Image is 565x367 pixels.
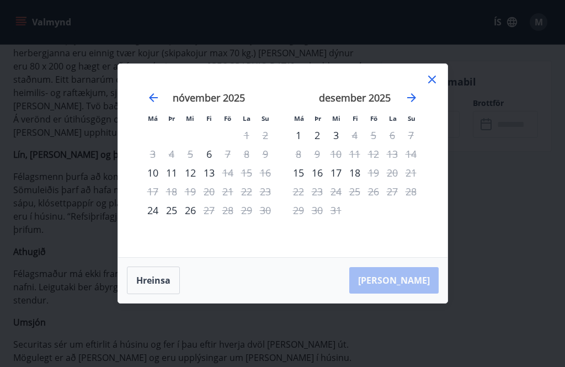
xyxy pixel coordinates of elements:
[289,145,308,163] td: Not available. mánudagur, 8. desember 2025
[345,182,364,201] td: Not available. fimmtudagur, 25. desember 2025
[345,163,364,182] td: Choose fimmtudagur, 18. desember 2025 as your check-in date. It’s available.
[143,182,162,201] td: Not available. mánudagur, 17. nóvember 2025
[200,201,218,220] td: Not available. fimmtudagur, 27. nóvember 2025
[327,163,345,182] td: Choose miðvikudagur, 17. desember 2025 as your check-in date. It’s available.
[143,163,162,182] div: Aðeins innritun í boði
[143,201,162,220] td: Choose mánudagur, 24. nóvember 2025 as your check-in date. It’s available.
[408,114,415,123] small: Su
[143,201,162,220] div: Aðeins innritun í boði
[243,114,250,123] small: La
[308,163,327,182] div: 16
[181,163,200,182] div: 12
[327,182,345,201] td: Not available. miðvikudagur, 24. desember 2025
[389,114,397,123] small: La
[383,182,402,201] td: Not available. laugardagur, 27. desember 2025
[127,267,180,294] button: Hreinsa
[308,201,327,220] td: Not available. þriðjudagur, 30. desember 2025
[364,163,383,182] div: Aðeins útritun í boði
[402,182,420,201] td: Not available. sunnudagur, 28. desember 2025
[162,201,181,220] div: 25
[402,126,420,145] td: Not available. sunnudagur, 7. desember 2025
[181,145,200,163] td: Not available. miðvikudagur, 5. nóvember 2025
[315,114,321,123] small: Þr
[262,114,269,123] small: Su
[200,163,218,182] div: 13
[237,201,256,220] td: Not available. laugardagur, 29. nóvember 2025
[218,182,237,201] td: Not available. föstudagur, 21. nóvember 2025
[200,182,218,201] td: Not available. fimmtudagur, 20. nóvember 2025
[181,163,200,182] td: Choose miðvikudagur, 12. nóvember 2025 as your check-in date. It’s available.
[308,145,327,163] td: Not available. þriðjudagur, 9. desember 2025
[308,126,327,145] td: Choose þriðjudagur, 2. desember 2025 as your check-in date. It’s available.
[256,182,275,201] td: Not available. sunnudagur, 23. nóvember 2025
[147,91,160,104] div: Move backward to switch to the previous month.
[383,163,402,182] td: Not available. laugardagur, 20. desember 2025
[200,145,218,163] td: Choose fimmtudagur, 6. nóvember 2025 as your check-in date. It’s available.
[353,114,358,123] small: Fi
[173,91,245,104] strong: nóvember 2025
[364,163,383,182] td: Not available. föstudagur, 19. desember 2025
[218,145,237,163] td: Not available. föstudagur, 7. nóvember 2025
[162,201,181,220] td: Choose þriðjudagur, 25. nóvember 2025 as your check-in date. It’s available.
[200,201,218,220] div: Aðeins útritun í boði
[294,114,304,123] small: Má
[289,163,308,182] td: Choose mánudagur, 15. desember 2025 as your check-in date. It’s available.
[383,145,402,163] td: Not available. laugardagur, 13. desember 2025
[200,163,218,182] td: Choose fimmtudagur, 13. nóvember 2025 as your check-in date. It’s available.
[327,201,345,220] td: Not available. miðvikudagur, 31. desember 2025
[143,145,162,163] td: Not available. mánudagur, 3. nóvember 2025
[218,145,237,163] div: Aðeins útritun í boði
[327,126,345,145] div: 3
[319,91,391,104] strong: desember 2025
[162,163,181,182] td: Choose þriðjudagur, 11. nóvember 2025 as your check-in date. It’s available.
[200,145,218,163] div: Aðeins innritun í boði
[308,126,327,145] div: 2
[345,145,364,163] td: Not available. fimmtudagur, 11. desember 2025
[289,126,308,145] div: Aðeins innritun í boði
[162,163,181,182] div: 11
[218,201,237,220] td: Not available. föstudagur, 28. nóvember 2025
[237,145,256,163] td: Not available. laugardagur, 8. nóvember 2025
[289,182,308,201] td: Not available. mánudagur, 22. desember 2025
[405,91,418,104] div: Move forward to switch to the next month.
[345,163,364,182] div: 18
[218,163,237,182] td: Not available. föstudagur, 14. nóvember 2025
[402,145,420,163] td: Not available. sunnudagur, 14. desember 2025
[218,163,237,182] div: Aðeins útritun í boði
[224,114,231,123] small: Fö
[256,126,275,145] td: Not available. sunnudagur, 2. nóvember 2025
[206,114,212,123] small: Fi
[289,163,308,182] div: Aðeins innritun í boði
[289,126,308,145] td: Choose mánudagur, 1. desember 2025 as your check-in date. It’s available.
[148,114,158,123] small: Má
[237,182,256,201] td: Not available. laugardagur, 22. nóvember 2025
[364,126,383,145] td: Not available. föstudagur, 5. desember 2025
[237,126,256,145] td: Not available. laugardagur, 1. nóvember 2025
[256,145,275,163] td: Not available. sunnudagur, 9. nóvember 2025
[327,163,345,182] div: 17
[181,182,200,201] td: Not available. miðvikudagur, 19. nóvember 2025
[186,114,194,123] small: Mi
[162,145,181,163] td: Not available. þriðjudagur, 4. nóvember 2025
[332,114,340,123] small: Mi
[364,182,383,201] td: Not available. föstudagur, 26. desember 2025
[181,201,200,220] div: 26
[327,145,345,163] td: Not available. miðvikudagur, 10. desember 2025
[237,163,256,182] td: Not available. laugardagur, 15. nóvember 2025
[364,145,383,163] td: Not available. föstudagur, 12. desember 2025
[345,126,364,145] td: Not available. fimmtudagur, 4. desember 2025
[308,182,327,201] td: Not available. þriðjudagur, 23. desember 2025
[402,163,420,182] td: Not available. sunnudagur, 21. desember 2025
[383,126,402,145] td: Not available. laugardagur, 6. desember 2025
[289,201,308,220] td: Not available. mánudagur, 29. desember 2025
[345,126,364,145] div: Aðeins útritun í boði
[162,182,181,201] td: Not available. þriðjudagur, 18. nóvember 2025
[327,126,345,145] td: Choose miðvikudagur, 3. desember 2025 as your check-in date. It’s available.
[131,77,434,244] div: Calendar
[370,114,377,123] small: Fö
[143,163,162,182] td: Choose mánudagur, 10. nóvember 2025 as your check-in date. It’s available.
[181,201,200,220] td: Choose miðvikudagur, 26. nóvember 2025 as your check-in date. It’s available.
[168,114,175,123] small: Þr
[308,163,327,182] td: Choose þriðjudagur, 16. desember 2025 as your check-in date. It’s available.
[256,163,275,182] td: Not available. sunnudagur, 16. nóvember 2025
